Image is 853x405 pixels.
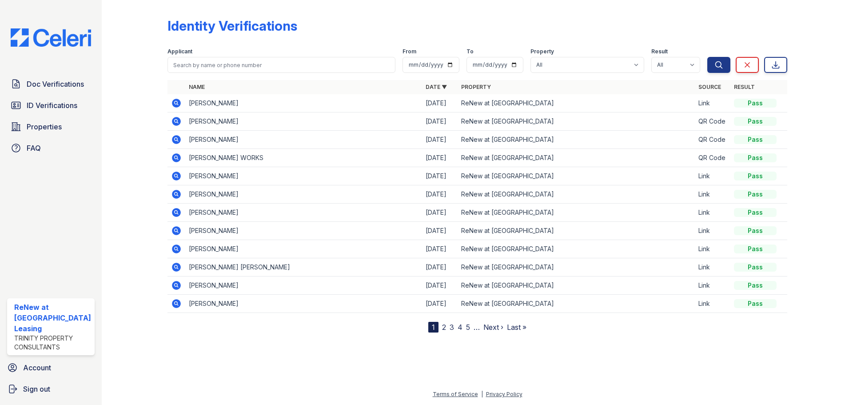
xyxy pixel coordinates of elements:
label: Applicant [167,48,192,55]
a: FAQ [7,139,95,157]
td: ReNew at [GEOGRAPHIC_DATA] [458,222,694,240]
td: [PERSON_NAME] [185,94,422,112]
div: Pass [734,117,777,126]
td: Link [695,277,730,295]
td: ReNew at [GEOGRAPHIC_DATA] [458,258,694,277]
td: [PERSON_NAME] [185,204,422,222]
span: Sign out [23,384,50,394]
div: Trinity Property Consultants [14,334,91,352]
a: Sign out [4,380,98,398]
td: [DATE] [422,295,458,313]
td: ReNew at [GEOGRAPHIC_DATA] [458,204,694,222]
a: Account [4,359,98,377]
td: QR Code [695,112,730,131]
td: [PERSON_NAME] [185,295,422,313]
td: Link [695,240,730,258]
a: Date ▼ [426,84,447,90]
a: Doc Verifications [7,75,95,93]
td: ReNew at [GEOGRAPHIC_DATA] [458,131,694,149]
td: QR Code [695,149,730,167]
a: Terms of Service [433,391,478,397]
div: ReNew at [GEOGRAPHIC_DATA] Leasing [14,302,91,334]
td: [DATE] [422,112,458,131]
img: CE_Logo_Blue-a8612792a0a2168367f1c8372b55b34899dd931a85d93a1a3d3e32e68fde9ad4.png [4,28,98,47]
td: [DATE] [422,131,458,149]
td: ReNew at [GEOGRAPHIC_DATA] [458,112,694,131]
td: [PERSON_NAME] [185,185,422,204]
td: ReNew at [GEOGRAPHIC_DATA] [458,295,694,313]
td: [PERSON_NAME] [185,112,422,131]
td: [PERSON_NAME] WORKS [185,149,422,167]
td: ReNew at [GEOGRAPHIC_DATA] [458,277,694,295]
a: 2 [442,323,446,332]
label: Result [651,48,668,55]
a: Source [698,84,721,90]
td: [DATE] [422,258,458,277]
div: | [481,391,483,397]
td: ReNew at [GEOGRAPHIC_DATA] [458,94,694,112]
td: Link [695,258,730,277]
td: [DATE] [422,185,458,204]
a: Last » [507,323,526,332]
td: Link [695,167,730,185]
div: Pass [734,172,777,180]
div: Pass [734,226,777,235]
a: Next › [483,323,503,332]
div: Identity Verifications [167,18,297,34]
td: Link [695,94,730,112]
td: [PERSON_NAME] [185,167,422,185]
td: Link [695,204,730,222]
div: Pass [734,153,777,162]
span: FAQ [27,143,41,153]
td: [DATE] [422,167,458,185]
span: ID Verifications [27,100,77,111]
td: [DATE] [422,240,458,258]
span: Doc Verifications [27,79,84,89]
span: … [474,322,480,333]
td: Link [695,185,730,204]
td: ReNew at [GEOGRAPHIC_DATA] [458,240,694,258]
a: ID Verifications [7,96,95,114]
td: [PERSON_NAME] [185,131,422,149]
div: Pass [734,299,777,308]
label: To [466,48,474,55]
div: Pass [734,190,777,199]
td: [DATE] [422,204,458,222]
td: [DATE] [422,277,458,295]
a: Result [734,84,755,90]
td: [DATE] [422,222,458,240]
div: Pass [734,245,777,253]
input: Search by name or phone number [167,57,395,73]
a: Property [461,84,491,90]
a: 4 [458,323,462,332]
td: [PERSON_NAME] [PERSON_NAME] [185,258,422,277]
div: Pass [734,135,777,144]
td: Link [695,295,730,313]
a: 5 [466,323,470,332]
div: Pass [734,281,777,290]
span: Properties [27,121,62,132]
td: ReNew at [GEOGRAPHIC_DATA] [458,185,694,204]
span: Account [23,362,51,373]
td: Link [695,222,730,240]
td: ReNew at [GEOGRAPHIC_DATA] [458,149,694,167]
td: QR Code [695,131,730,149]
label: From [403,48,416,55]
label: Property [530,48,554,55]
div: 1 [428,322,438,333]
td: [DATE] [422,94,458,112]
td: [PERSON_NAME] [185,222,422,240]
div: Pass [734,99,777,108]
div: Pass [734,263,777,272]
div: Pass [734,208,777,217]
td: [PERSON_NAME] [185,277,422,295]
td: [DATE] [422,149,458,167]
a: Privacy Policy [486,391,522,397]
a: 3 [450,323,454,332]
td: ReNew at [GEOGRAPHIC_DATA] [458,167,694,185]
td: [PERSON_NAME] [185,240,422,258]
a: Properties [7,118,95,136]
a: Name [189,84,205,90]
